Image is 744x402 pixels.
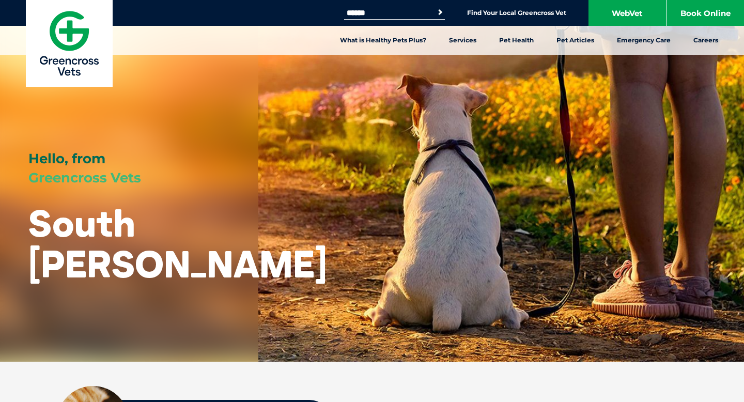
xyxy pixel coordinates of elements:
span: Hello, from [28,150,105,167]
a: Pet Health [488,26,545,55]
span: Greencross Vets [28,169,141,186]
a: Careers [682,26,730,55]
a: Services [438,26,488,55]
a: What is Healthy Pets Plus? [329,26,438,55]
a: Pet Articles [545,26,606,55]
button: Search [435,7,445,18]
h1: South [PERSON_NAME] [28,203,327,284]
a: Find Your Local Greencross Vet [467,9,566,17]
a: Emergency Care [606,26,682,55]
